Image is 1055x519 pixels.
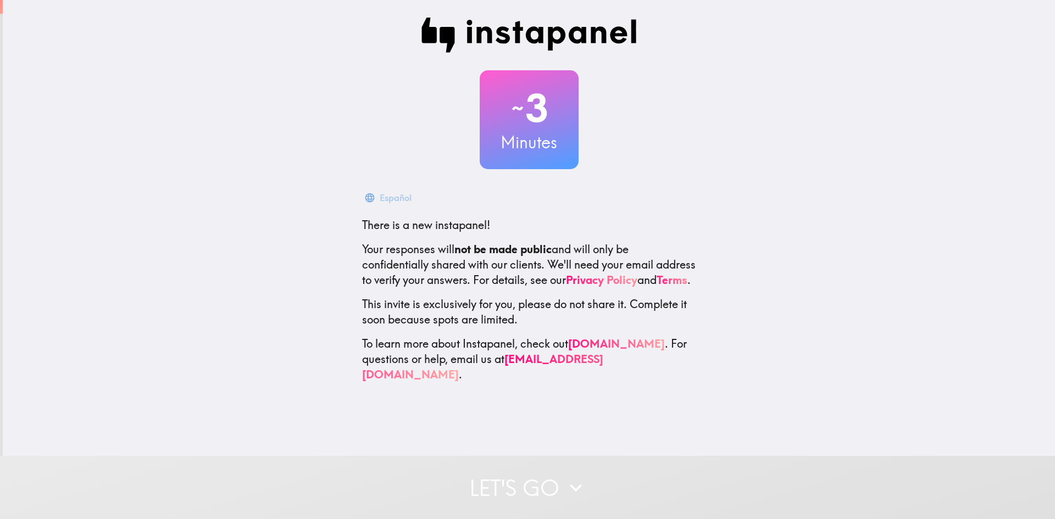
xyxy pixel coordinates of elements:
a: [EMAIL_ADDRESS][DOMAIN_NAME] [362,352,603,381]
p: Your responses will and will only be confidentially shared with our clients. We'll need your emai... [362,242,696,288]
button: Español [362,187,416,209]
span: There is a new instapanel! [362,218,490,232]
img: Instapanel [421,18,637,53]
a: Terms [657,273,687,287]
span: ~ [510,92,525,125]
b: not be made public [454,242,552,256]
h3: Minutes [480,131,579,154]
a: [DOMAIN_NAME] [568,337,665,350]
h2: 3 [480,86,579,131]
a: Privacy Policy [566,273,637,287]
div: Español [380,190,412,205]
p: To learn more about Instapanel, check out . For questions or help, email us at . [362,336,696,382]
p: This invite is exclusively for you, please do not share it. Complete it soon because spots are li... [362,297,696,327]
